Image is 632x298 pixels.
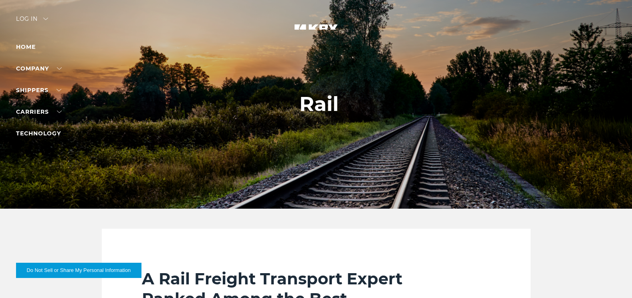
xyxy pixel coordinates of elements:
a: Technology [16,130,61,137]
a: Company [16,65,62,72]
h1: Rail [299,93,339,116]
img: arrow [43,18,48,20]
img: kbx logo [286,16,346,51]
div: Log in [16,16,48,28]
a: SHIPPERS [16,87,61,94]
button: Do Not Sell or Share My Personal Information [16,263,141,278]
a: Home [16,43,36,50]
a: Carriers [16,108,62,115]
